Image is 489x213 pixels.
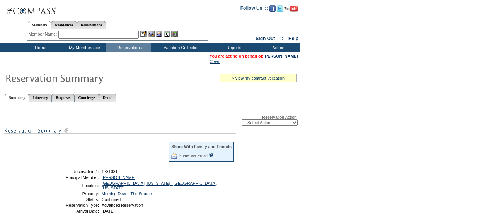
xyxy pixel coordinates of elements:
[280,36,283,41] span: ::
[102,197,121,202] span: Confirmed
[288,36,298,41] a: Help
[256,36,275,41] a: Sign Out
[29,31,58,37] div: Member Name:
[102,191,126,196] a: Morning Dew
[51,21,77,29] a: Residences
[106,43,151,52] td: Reservations
[29,94,52,102] a: Itinerary
[269,5,276,12] img: Become our fan on Facebook
[102,169,118,174] span: 1731031
[171,31,178,37] img: b_calculator.gif
[44,175,99,180] td: Principal Member:
[28,21,51,29] a: Members
[102,175,136,180] a: [PERSON_NAME]
[164,31,170,37] img: Reservations
[4,115,298,126] div: Reservation Action:
[211,43,255,52] td: Reports
[62,43,106,52] td: My Memberships
[269,8,276,12] a: Become our fan on Facebook
[264,54,298,58] a: [PERSON_NAME]
[209,153,213,157] input: What is this?
[156,31,162,37] img: Impersonate
[277,8,283,12] a: Follow us on Twitter
[5,94,29,102] a: Summary
[102,181,218,190] a: [GEOGRAPHIC_DATA], [US_STATE] - [GEOGRAPHIC_DATA], [US_STATE]
[102,203,143,208] span: Advanced Reservation
[52,94,74,102] a: Requests
[44,203,99,208] td: Reservation Type:
[44,181,99,190] td: Location:
[151,43,211,52] td: Vacation Collection
[99,94,117,102] a: Detail
[5,70,160,85] img: Reservaton Summary
[44,169,99,174] td: Reservation #:
[179,153,208,158] a: Share via Email
[232,76,285,80] a: » view my contract utilization
[284,6,298,12] img: Subscribe to our YouTube Channel
[255,43,300,52] td: Admin
[130,191,152,196] a: The Source
[74,94,99,102] a: Concierge
[284,8,298,12] a: Subscribe to our YouTube Channel
[240,5,268,14] td: Follow Us ::
[148,31,155,37] img: View
[77,21,106,29] a: Reservations
[4,126,236,135] img: subTtlResSummary.gif
[140,31,147,37] img: b_edit.gif
[17,43,62,52] td: Home
[44,191,99,196] td: Property:
[210,59,220,64] a: Clear
[44,197,99,202] td: Status:
[277,5,283,12] img: Follow us on Twitter
[171,144,232,149] div: Share With Family and Friends
[210,54,298,58] span: You are acting on behalf of:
